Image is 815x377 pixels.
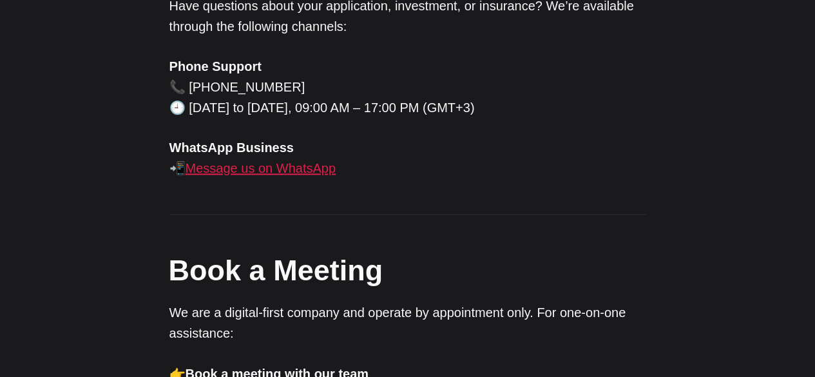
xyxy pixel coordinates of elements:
[169,137,646,179] p: 📲
[169,250,646,291] h2: Book a Meeting
[169,56,646,118] p: 📞 [PHONE_NUMBER] 🕘 [DATE] to [DATE], 09:00 AM – 17:00 PM (GMT+3)
[169,140,294,155] strong: WhatsApp Business
[169,302,646,343] p: We are a digital-first company and operate by appointment only. For one-on-one assistance:
[186,161,336,175] a: Message us on WhatsApp
[169,59,262,73] strong: Phone Support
